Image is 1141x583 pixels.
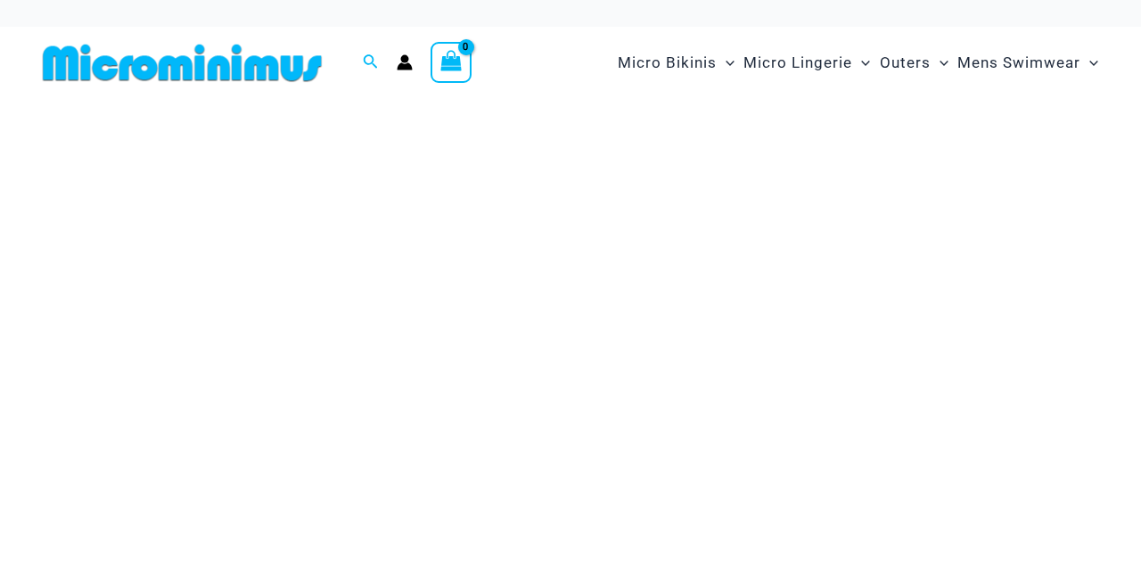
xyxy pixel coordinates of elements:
[931,40,948,86] span: Menu Toggle
[1080,40,1098,86] span: Menu Toggle
[717,40,735,86] span: Menu Toggle
[397,54,413,70] a: Account icon link
[363,52,379,74] a: Search icon link
[611,33,1105,93] nav: Site Navigation
[613,36,739,90] a: Micro BikinisMenu ToggleMenu Toggle
[957,40,1080,86] span: Mens Swimwear
[852,40,870,86] span: Menu Toggle
[618,40,717,86] span: Micro Bikinis
[953,36,1103,90] a: Mens SwimwearMenu ToggleMenu Toggle
[431,42,472,83] a: View Shopping Cart, empty
[32,118,1109,484] img: Waves Breaking Ocean Bikini Pack
[875,36,953,90] a: OutersMenu ToggleMenu Toggle
[880,40,931,86] span: Outers
[743,40,852,86] span: Micro Lingerie
[36,43,329,83] img: MM SHOP LOGO FLAT
[739,36,874,90] a: Micro LingerieMenu ToggleMenu Toggle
